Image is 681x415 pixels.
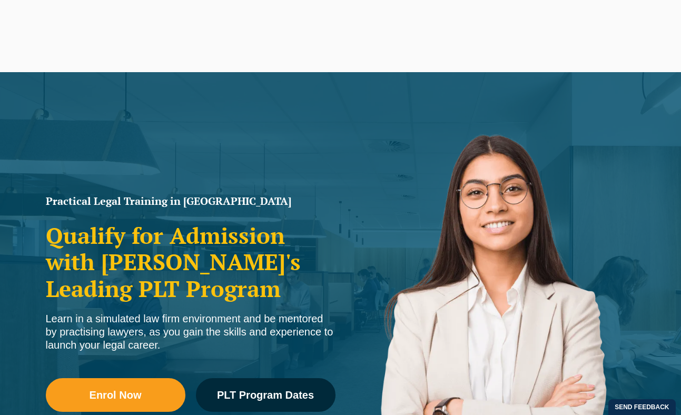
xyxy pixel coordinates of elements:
a: PLT Program Dates [196,378,335,412]
span: Enrol Now [90,390,142,400]
span: PLT Program Dates [217,390,314,400]
h1: Practical Legal Training in [GEOGRAPHIC_DATA] [46,196,335,206]
div: Learn in a simulated law firm environment and be mentored by practising lawyers, as you gain the ... [46,312,335,352]
h2: Qualify for Admission with [PERSON_NAME]'s Leading PLT Program [46,222,335,302]
a: Enrol Now [46,378,185,412]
